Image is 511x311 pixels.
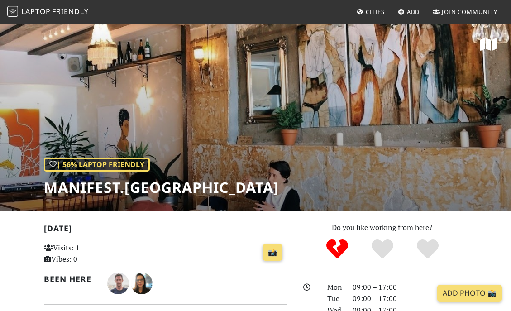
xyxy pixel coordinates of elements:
img: 1642-natalia.jpg [131,273,153,294]
div: Mon [322,282,347,293]
a: Add [394,4,424,20]
h2: Been here [44,274,96,284]
span: Friendly [52,6,88,16]
span: Nir Tzur [107,278,131,287]
div: 09:00 – 17:00 [347,282,473,293]
img: LaptopFriendly [7,6,18,17]
p: Visits: 1 Vibes: 0 [44,242,118,265]
a: Join Community [429,4,501,20]
div: 09:00 – 17:00 [347,293,473,305]
a: 📸 [263,244,282,261]
div: Yes [360,238,405,261]
div: | 56% Laptop Friendly [44,158,150,172]
p: Do you like working from here? [297,222,468,234]
img: 3716-nir.jpg [107,273,129,294]
span: Join Community [442,8,497,16]
span: Cities [366,8,385,16]
div: No [315,238,360,261]
h1: Manifest.[GEOGRAPHIC_DATA] [44,179,279,196]
span: Laptop [21,6,51,16]
div: Definitely! [405,238,450,261]
a: Add Photo 📸 [437,285,502,302]
h2: [DATE] [44,224,287,237]
span: Natalia Mavignier [131,278,153,287]
span: Add [407,8,420,16]
a: LaptopFriendly LaptopFriendly [7,4,89,20]
div: Tue [322,293,347,305]
a: Cities [353,4,388,20]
